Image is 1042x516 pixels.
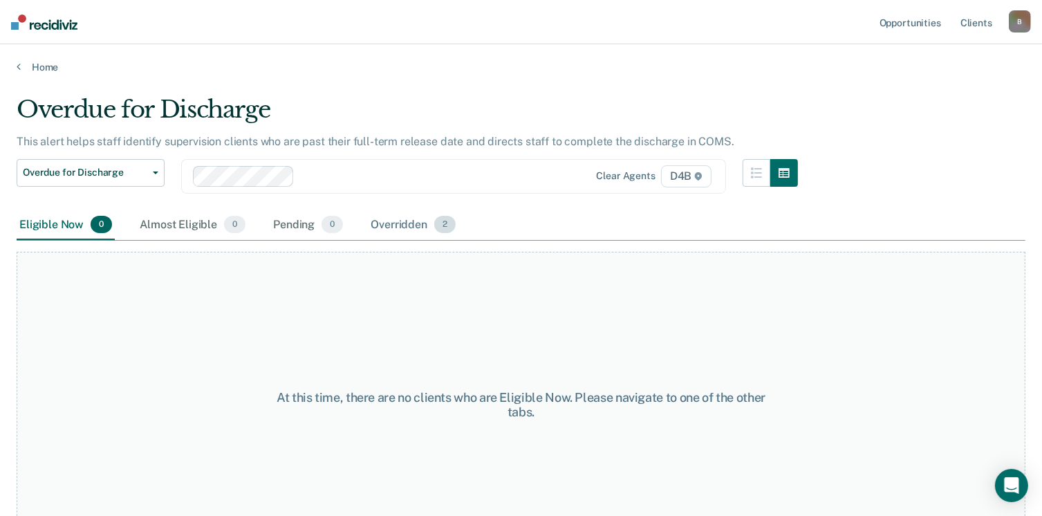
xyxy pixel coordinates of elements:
div: Open Intercom Messenger [995,469,1028,502]
span: Overdue for Discharge [23,167,147,178]
button: Overdue for Discharge [17,159,165,187]
div: Eligible Now0 [17,210,115,241]
span: 0 [224,216,245,234]
img: Recidiviz [11,15,77,30]
span: 0 [322,216,343,234]
span: 2 [434,216,456,234]
div: At this time, there are no clients who are Eligible Now. Please navigate to one of the other tabs. [269,390,773,420]
div: Almost Eligible0 [137,210,248,241]
div: Overdue for Discharge [17,95,798,135]
span: 0 [91,216,112,234]
a: Home [17,61,1025,73]
button: B [1009,10,1031,33]
div: Overridden2 [368,210,458,241]
div: Clear agents [597,170,655,182]
p: This alert helps staff identify supervision clients who are past their full-term release date and... [17,135,734,148]
span: D4B [661,165,711,187]
div: Pending0 [270,210,346,241]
